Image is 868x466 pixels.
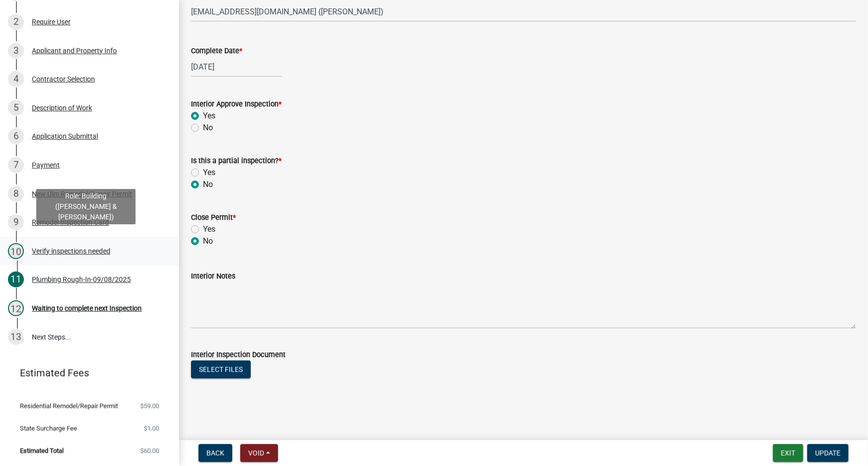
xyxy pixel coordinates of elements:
label: Yes [203,223,215,235]
button: Exit [773,444,803,462]
button: Update [807,444,849,462]
label: No [203,235,213,247]
button: Void [240,444,278,462]
span: Estimated Total [20,448,64,454]
span: $60.00 [140,448,159,454]
span: Back [206,449,224,457]
span: State Surcharge Fee [20,425,77,432]
div: Require User [32,18,71,25]
div: Description of Work [32,104,92,111]
div: 11 [8,272,24,287]
label: Close Permit [191,214,236,221]
button: Back [198,444,232,462]
label: No [203,122,213,134]
label: Interior Notes [191,273,235,280]
div: 13 [8,329,24,345]
span: Residential Remodel/Repair Permit [20,403,118,409]
div: Remodel Inspection Card [32,219,109,226]
div: 10 [8,243,24,259]
div: 5 [8,100,24,116]
span: Void [248,449,264,457]
div: 9 [8,214,24,230]
div: Verify inspections needed [32,248,110,255]
a: Estimated Fees [8,363,163,383]
div: New Ulm Remodel/Repair Permit [32,190,132,197]
div: 8 [8,186,24,202]
div: 4 [8,71,24,87]
button: Select files [191,361,251,378]
div: Application Submittal [32,133,98,140]
label: Yes [203,110,215,122]
label: Complete Date [191,48,242,55]
label: Is this a partial inspection? [191,158,282,165]
div: Waiting to complete next Inspection [32,305,142,312]
label: Yes [203,167,215,179]
label: Interior Inspection Document [191,352,286,359]
div: Contractor Selection [32,76,95,83]
span: $59.00 [140,403,159,409]
span: $1.00 [144,425,159,432]
div: 6 [8,128,24,144]
div: Payment [32,162,60,169]
div: 3 [8,43,24,59]
div: Applicant and Property Info [32,47,117,54]
label: No [203,179,213,190]
div: 7 [8,157,24,173]
span: Update [815,449,841,457]
div: Role: Building ([PERSON_NAME] & [PERSON_NAME]) [36,189,136,224]
div: Plumbing Rough-In-09/08/2025 [32,276,131,283]
div: 12 [8,300,24,316]
label: Interior Approve Inspection [191,101,282,108]
input: mm/dd/yyyy [191,57,282,77]
div: 2 [8,14,24,30]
